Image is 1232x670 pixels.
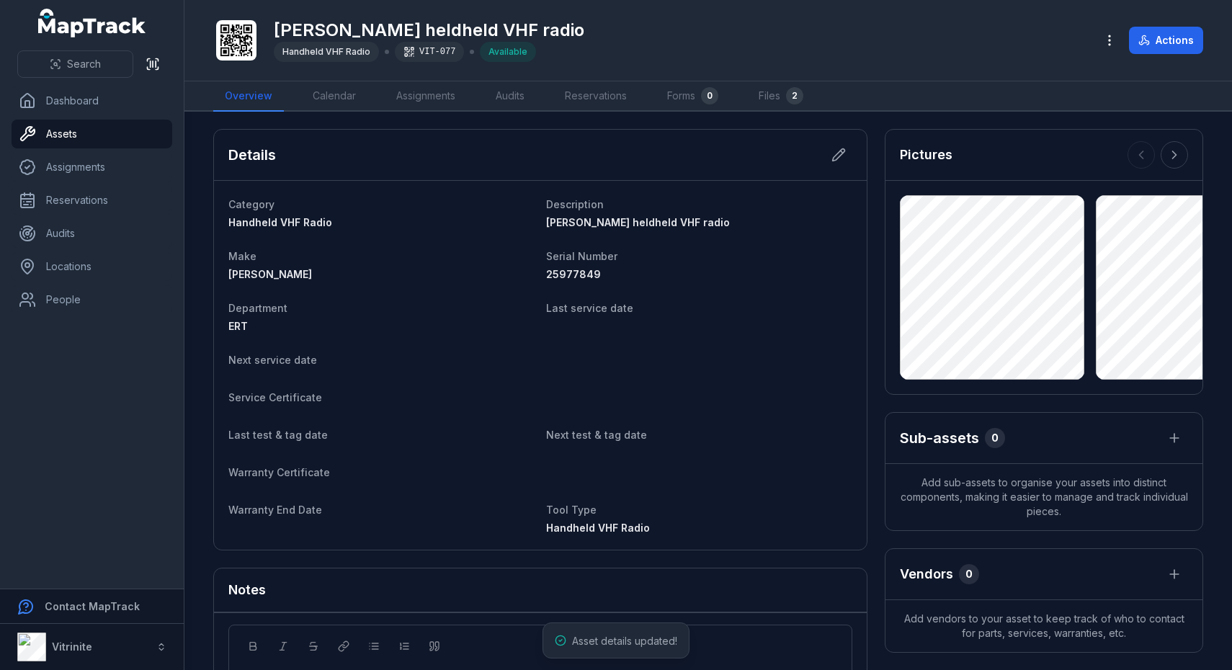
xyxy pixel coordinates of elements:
[12,186,172,215] a: Reservations
[553,81,638,112] a: Reservations
[12,252,172,281] a: Locations
[959,564,979,584] div: 0
[546,216,730,228] span: [PERSON_NAME] heldheld VHF radio
[786,87,803,104] div: 2
[747,81,815,112] a: Files2
[228,302,287,314] span: Department
[228,504,322,516] span: Warranty End Date
[45,600,140,612] strong: Contact MapTrack
[38,9,146,37] a: MapTrack
[213,81,284,112] a: Overview
[274,19,584,42] h1: [PERSON_NAME] heldheld VHF radio
[985,428,1005,448] div: 0
[546,250,617,262] span: Serial Number
[480,42,536,62] div: Available
[52,640,92,653] strong: Vitrinite
[282,46,370,57] span: Handheld VHF Radio
[572,635,677,647] span: Asset details updated!
[228,429,328,441] span: Last test & tag date
[228,268,312,280] span: [PERSON_NAME]
[900,428,979,448] h2: Sub-assets
[1129,27,1203,54] button: Actions
[228,320,248,332] span: ERT
[656,81,730,112] a: Forms0
[900,564,953,584] h3: Vendors
[228,216,332,228] span: Handheld VHF Radio
[17,50,133,78] button: Search
[228,580,266,600] h3: Notes
[12,120,172,148] a: Assets
[228,391,322,403] span: Service Certificate
[12,153,172,182] a: Assignments
[701,87,718,104] div: 0
[885,600,1202,652] span: Add vendors to your asset to keep track of who to contact for parts, services, warranties, etc.
[301,81,367,112] a: Calendar
[228,250,256,262] span: Make
[484,81,536,112] a: Audits
[228,145,276,165] h2: Details
[12,219,172,248] a: Audits
[228,466,330,478] span: Warranty Certificate
[885,464,1202,530] span: Add sub-assets to organise your assets into distinct components, making it easier to manage and t...
[546,429,647,441] span: Next test & tag date
[395,42,464,62] div: VIT-077
[546,198,604,210] span: Description
[546,504,597,516] span: Tool Type
[228,198,274,210] span: Category
[67,57,101,71] span: Search
[12,86,172,115] a: Dashboard
[385,81,467,112] a: Assignments
[900,145,952,165] h3: Pictures
[12,285,172,314] a: People
[546,522,650,534] span: Handheld VHF Radio
[228,354,317,366] span: Next service date
[546,268,601,280] span: 25977849
[546,302,633,314] span: Last service date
